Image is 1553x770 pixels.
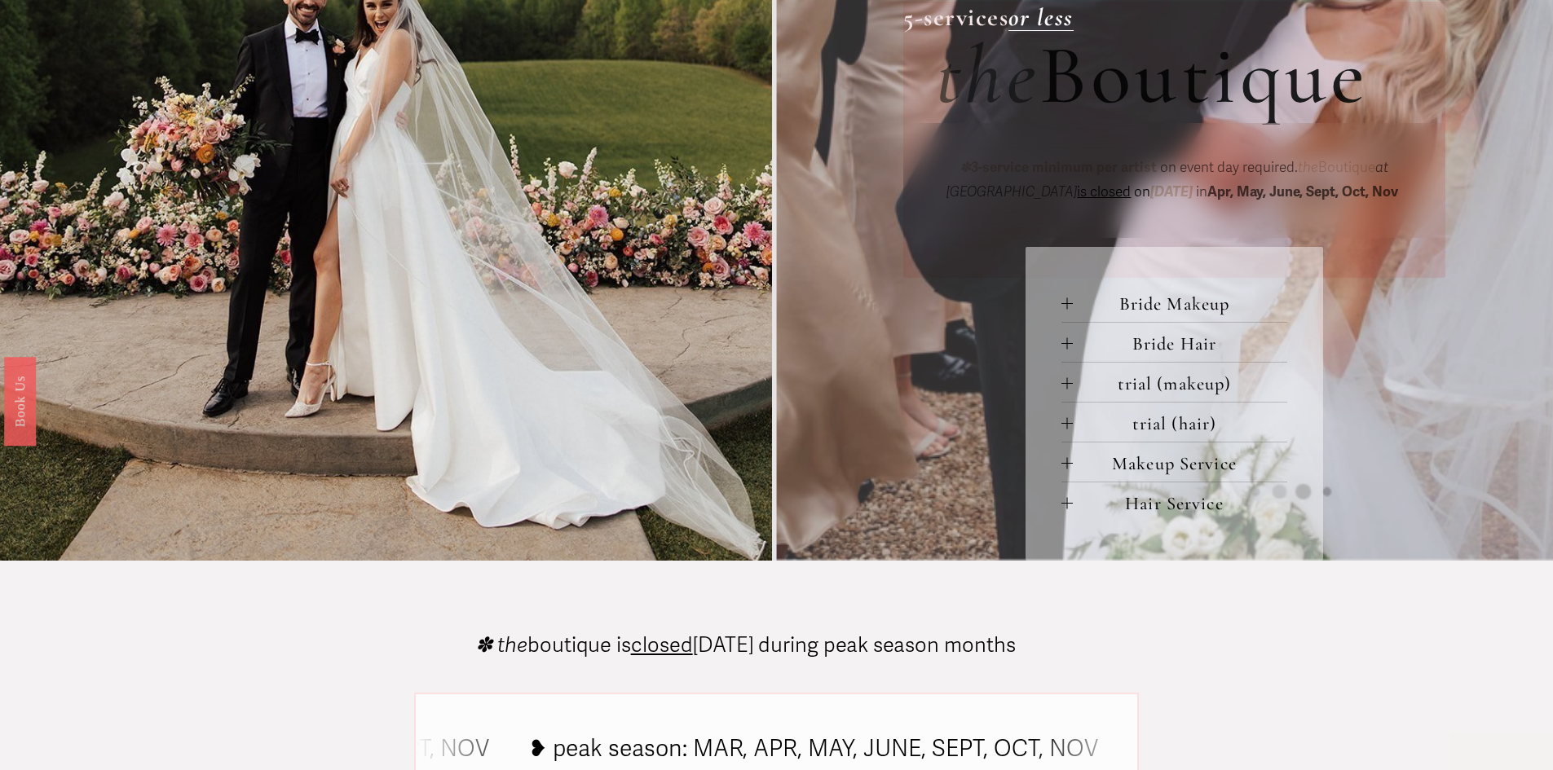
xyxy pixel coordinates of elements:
strong: 5-services [903,2,1008,33]
tspan: ❥ peak season: MAR, APR, MAY, JUNE, SEPT, OCT, NOV [527,735,1098,763]
span: Bride Hair [1073,332,1287,354]
span: Bride Makeup [1073,293,1287,315]
span: Hair Service [1073,492,1287,514]
button: Hair Service [1061,482,1287,521]
strong: 3-service minimum per artist [971,159,1157,176]
strong: Apr, May, June, Sept, Oct, Nov [1207,183,1398,200]
button: trial (hair) [1061,403,1287,442]
span: Boutique [1039,25,1369,125]
button: Bride Hair [1061,323,1287,362]
p: boutique is [DATE] during peak season months [475,635,1016,655]
em: ✽ the [475,632,527,658]
span: Makeup Service [1073,452,1287,474]
button: Makeup Service [1061,442,1287,482]
span: is closed [1077,183,1131,200]
span: trial (hair) [1073,412,1287,434]
a: or less [1008,2,1074,33]
span: on event day required. [1157,159,1298,176]
button: trial (makeup) [1061,363,1287,402]
span: Boutique [1298,159,1375,176]
span: closed [631,632,693,658]
a: Book Us [4,356,36,445]
span: in [1193,183,1401,200]
em: ✽ [960,159,971,176]
em: the [936,25,1039,125]
p: on [936,156,1413,205]
button: Bride Makeup [1061,283,1287,322]
span: trial (makeup) [1073,372,1287,394]
em: [DATE] [1150,183,1193,200]
em: the [1298,159,1318,176]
